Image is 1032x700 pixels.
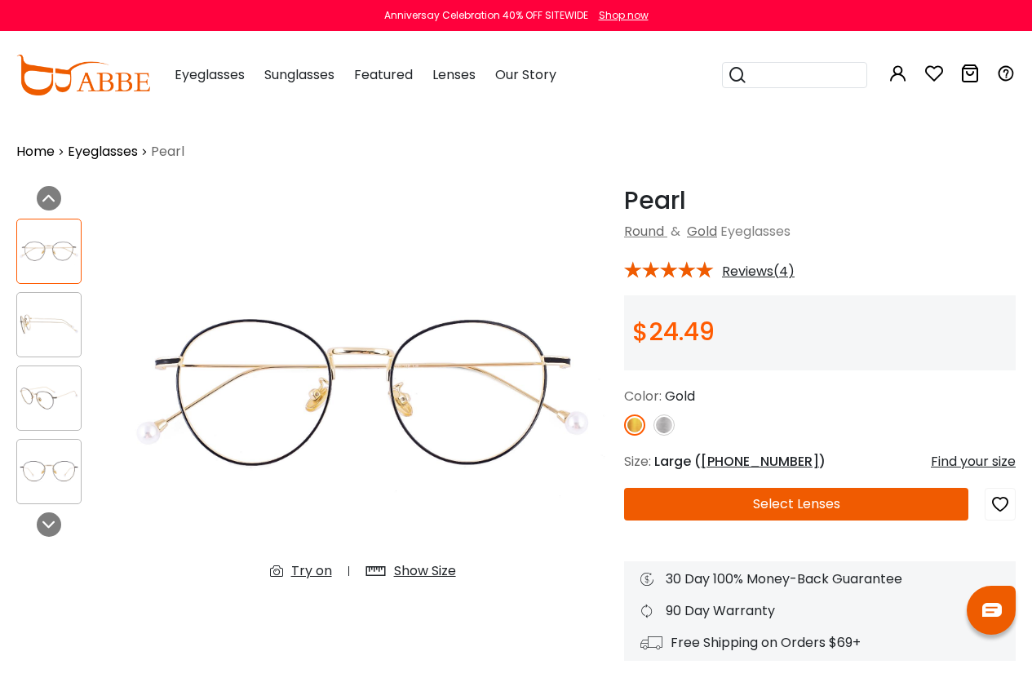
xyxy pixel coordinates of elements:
a: Round [624,222,664,241]
div: 90 Day Warranty [640,601,999,621]
img: abbeglasses.com [16,55,150,95]
img: Pearl Gold Metal Eyeglasses , NosePads Frames from ABBE Glasses [117,186,608,595]
span: $24.49 [632,314,715,349]
a: Gold [687,222,717,241]
span: Reviews(4) [722,264,795,279]
span: Featured [354,65,413,84]
span: Color: [624,387,662,405]
a: Home [16,142,55,162]
div: Show Size [394,561,456,581]
span: Size: [624,452,651,471]
div: Find your size [931,452,1016,472]
img: Pearl Gold Metal Eyeglasses , NosePads Frames from ABBE Glasses [17,308,81,340]
img: Pearl Gold Metal Eyeglasses , NosePads Frames from ABBE Glasses [17,382,81,414]
span: & [667,222,684,241]
div: Free Shipping on Orders $69+ [640,633,999,653]
img: Pearl Gold Metal Eyeglasses , NosePads Frames from ABBE Glasses [17,235,81,267]
span: Eyeglasses [720,222,791,241]
span: Our Story [495,65,556,84]
h1: Pearl [624,186,1016,215]
img: Pearl Gold Metal Eyeglasses , NosePads Frames from ABBE Glasses [17,455,81,487]
div: Shop now [599,8,649,23]
span: Pearl [151,142,184,162]
span: Gold [665,387,695,405]
div: Anniversay Celebration 40% OFF SITEWIDE [384,8,588,23]
button: Select Lenses [624,488,968,521]
a: Eyeglasses [68,142,138,162]
span: Large ( ) [654,452,826,471]
span: Sunglasses [264,65,334,84]
a: Shop now [591,8,649,22]
div: Try on [291,561,332,581]
span: Eyeglasses [175,65,245,84]
span: [PHONE_NUMBER] [701,452,819,471]
div: 30 Day 100% Money-Back Guarantee [640,569,999,589]
span: Lenses [432,65,476,84]
img: chat [982,603,1002,617]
